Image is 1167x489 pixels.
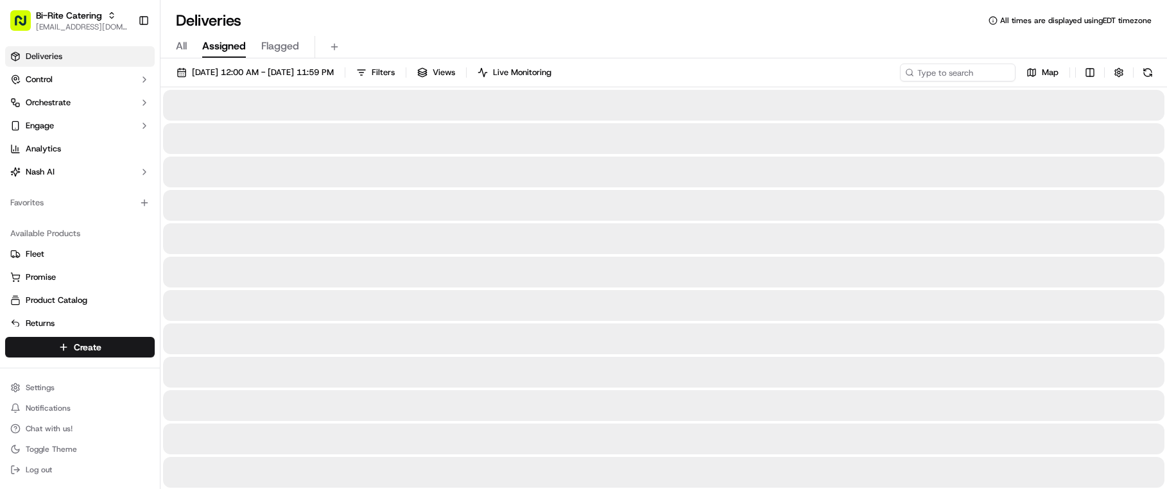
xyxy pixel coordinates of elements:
span: Orchestrate [26,97,71,108]
span: Chat with us! [26,424,73,434]
span: Views [433,67,455,78]
span: Settings [26,382,55,393]
span: Toggle Theme [26,444,77,454]
a: Promise [10,271,150,283]
button: Fleet [5,244,155,264]
a: Returns [10,318,150,329]
span: All [176,39,187,54]
span: Map [1042,67,1059,78]
div: Favorites [5,193,155,213]
h1: Deliveries [176,10,241,31]
span: Returns [26,318,55,329]
button: Toggle Theme [5,440,155,458]
span: Engage [26,120,54,132]
a: Deliveries [5,46,155,67]
span: [DATE] 12:00 AM - [DATE] 11:59 PM [192,67,334,78]
span: Fleet [26,248,44,260]
span: Filters [372,67,395,78]
span: Nash AI [26,166,55,178]
span: Assigned [202,39,246,54]
button: Refresh [1139,64,1157,81]
input: Type to search [900,64,1016,81]
span: Deliveries [26,51,62,62]
button: [DATE] 12:00 AM - [DATE] 11:59 PM [171,64,340,81]
span: Control [26,74,53,85]
button: Chat with us! [5,420,155,438]
span: Product Catalog [26,295,87,306]
button: Notifications [5,399,155,417]
button: Views [411,64,461,81]
span: Log out [26,465,52,475]
button: Engage [5,116,155,136]
button: Product Catalog [5,290,155,311]
button: Map [1021,64,1064,81]
button: Returns [5,313,155,334]
button: [EMAIL_ADDRESS][DOMAIN_NAME] [36,22,128,32]
button: Log out [5,461,155,479]
span: Promise [26,271,56,283]
a: Product Catalog [10,295,150,306]
button: Orchestrate [5,92,155,113]
div: Available Products [5,223,155,244]
span: All times are displayed using EDT timezone [1000,15,1152,26]
button: Promise [5,267,155,287]
button: Settings [5,379,155,397]
a: Analytics [5,139,155,159]
button: Control [5,69,155,90]
button: Live Monitoring [472,64,557,81]
button: Nash AI [5,162,155,182]
button: Bi-Rite Catering [36,9,102,22]
button: Filters [350,64,401,81]
a: Fleet [10,248,150,260]
span: Live Monitoring [493,67,551,78]
span: Create [74,341,101,354]
span: Flagged [261,39,299,54]
span: Notifications [26,403,71,413]
span: Analytics [26,143,61,155]
button: Bi-Rite Catering[EMAIL_ADDRESS][DOMAIN_NAME] [5,5,133,36]
button: Create [5,337,155,357]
